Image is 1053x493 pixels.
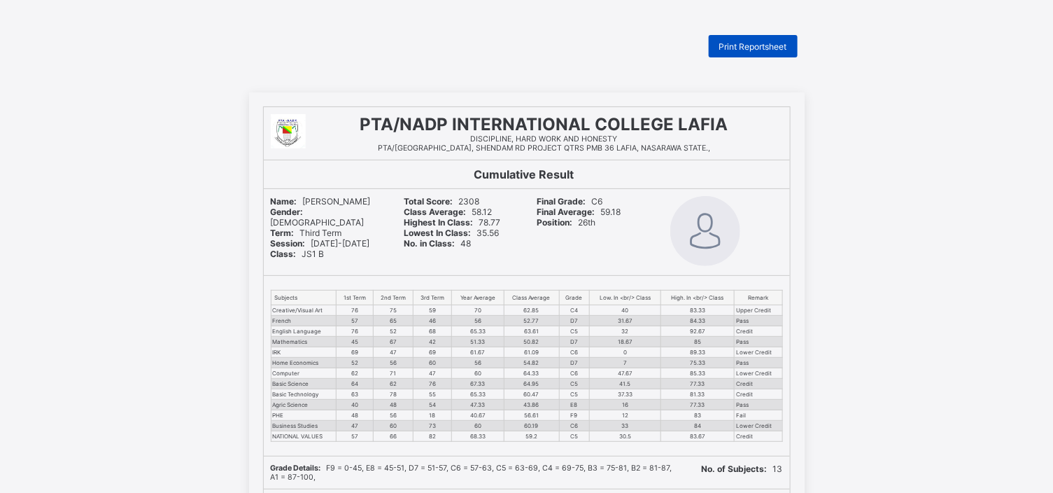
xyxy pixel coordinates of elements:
td: 55 [414,389,452,400]
td: 65 [373,316,413,326]
th: 2nd Term [373,291,413,305]
td: 45 [337,337,373,347]
td: 69 [337,347,373,358]
b: Class: [271,249,297,259]
td: 56 [373,410,413,421]
td: 84 [661,421,735,431]
td: 50.82 [504,337,559,347]
td: 62 [337,368,373,379]
td: 47 [414,368,452,379]
td: Pass [735,337,782,347]
td: 56 [373,358,413,368]
td: 46 [414,316,452,326]
td: NATIONAL VALUES [271,431,337,442]
td: C6 [559,347,589,358]
span: 48 [404,238,471,249]
td: 56 [452,316,504,326]
td: Fail [735,410,782,421]
td: 82 [414,431,452,442]
th: Low. In <br/> Class [589,291,661,305]
td: 12 [589,410,661,421]
span: 26th [537,217,596,228]
td: 7 [589,358,661,368]
td: 40 [589,305,661,316]
td: 54 [414,400,452,410]
td: Credit [735,389,782,400]
td: Credit [735,326,782,337]
b: Position: [537,217,573,228]
span: [PERSON_NAME] [271,196,371,207]
td: 56.61 [504,410,559,421]
td: Pass [735,316,782,326]
span: 59.18 [537,207,621,217]
th: Year Average [452,291,504,305]
td: 48 [373,400,413,410]
td: 61.09 [504,347,559,358]
b: Final Average: [537,207,595,217]
b: Total Score: [404,196,453,207]
td: 59 [414,305,452,316]
td: 52.77 [504,316,559,326]
td: E8 [559,400,589,410]
td: 65.33 [452,389,504,400]
td: Computer [271,368,337,379]
td: 56 [452,358,504,368]
td: 73 [414,421,452,431]
td: Business Studies [271,421,337,431]
td: 47 [337,421,373,431]
td: 63 [337,389,373,400]
td: C6 [559,368,589,379]
td: D7 [559,316,589,326]
b: Gender: [271,207,304,217]
td: 33 [589,421,661,431]
span: 58.12 [404,207,492,217]
td: French [271,316,337,326]
span: PTA/NADP INTERNATIONAL COLLEGE LAFIA [360,114,728,134]
th: Class Average [504,291,559,305]
td: C4 [559,305,589,316]
td: C5 [559,431,589,442]
td: F9 [559,410,589,421]
td: 67.33 [452,379,504,389]
td: 60 [452,368,504,379]
td: 47.67 [589,368,661,379]
td: 81.33 [661,389,735,400]
td: 64.95 [504,379,559,389]
td: 66 [373,431,413,442]
td: 68 [414,326,452,337]
b: Cumulative Result [474,167,574,181]
td: Lower Credit [735,368,782,379]
td: Mathematics [271,337,337,347]
td: 48 [337,410,373,421]
td: 89.33 [661,347,735,358]
td: 67 [373,337,413,347]
td: Agric Science [271,400,337,410]
td: 92.67 [661,326,735,337]
td: Pass [735,358,782,368]
td: 76 [414,379,452,389]
td: 60.47 [504,389,559,400]
td: 76 [337,326,373,337]
td: 65.33 [452,326,504,337]
td: Basic Science [271,379,337,389]
td: 31.67 [589,316,661,326]
td: 54.82 [504,358,559,368]
span: Print Reportsheet [719,41,787,52]
td: Pass [735,400,782,410]
td: C5 [559,389,589,400]
td: 75 [373,305,413,316]
td: 30.5 [589,431,661,442]
td: Lower Credit [735,347,782,358]
td: 52 [373,326,413,337]
td: 16 [589,400,661,410]
span: [DEMOGRAPHIC_DATA] [271,207,365,228]
td: C5 [559,326,589,337]
b: Lowest In Class: [404,228,471,238]
td: C5 [559,379,589,389]
td: 60.19 [504,421,559,431]
td: 40.67 [452,410,504,421]
td: 18.67 [589,337,661,347]
span: 2308 [404,196,479,207]
td: 0 [589,347,661,358]
b: No. of Subjects: [702,464,768,474]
